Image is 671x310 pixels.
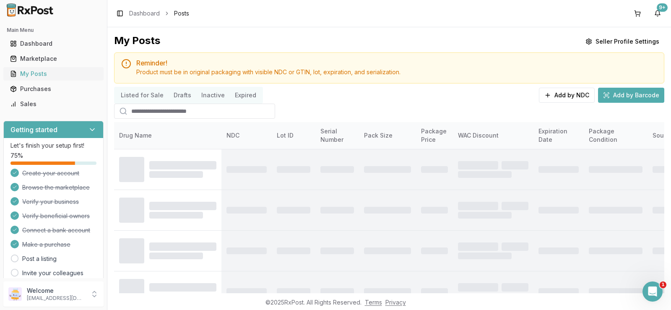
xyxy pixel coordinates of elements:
th: Expiration Date [533,122,584,149]
nav: breadcrumb [129,9,189,18]
th: Lot ID [272,122,315,149]
a: Marketplace [7,51,100,66]
div: Marketplace [10,55,97,63]
a: Post a listing [22,255,57,263]
p: [EMAIL_ADDRESS][DOMAIN_NAME] [27,295,85,302]
button: Marketplace [3,52,104,65]
a: My Posts [7,66,100,81]
button: Purchases [3,82,104,96]
h3: Getting started [10,125,57,135]
button: Listed for Sale [116,89,169,102]
button: Dashboard [3,37,104,50]
th: Drug Name [114,122,221,149]
h2: Main Menu [7,27,100,34]
button: My Posts [3,67,104,81]
div: 9+ [657,3,668,12]
h5: Reminder! [136,60,657,66]
iframe: Intercom live chat [642,281,663,302]
div: My Posts [10,70,97,78]
a: Sales [7,96,100,112]
button: Sales [3,97,104,111]
span: Verify your business [22,198,79,206]
th: Pack Size [359,122,416,149]
span: Create your account [22,169,79,177]
th: Package Price [416,122,453,149]
div: Sales [10,100,97,108]
button: Expired [230,89,261,102]
th: WAC Discount [453,122,533,149]
img: RxPost Logo [3,3,57,17]
span: Make a purchase [22,240,70,249]
span: 75 % [10,151,23,160]
th: Serial Number [315,122,359,149]
span: Posts [174,9,189,18]
p: Let's finish your setup first! [10,141,96,150]
th: Package Condition [584,122,648,149]
span: 1 [660,281,666,288]
span: Verify beneficial owners [22,212,90,220]
button: Seller Profile Settings [580,34,664,49]
a: Terms [365,299,382,306]
a: Dashboard [7,36,100,51]
a: Invite your colleagues [22,269,83,277]
button: Drafts [169,89,196,102]
span: Browse the marketplace [22,183,90,192]
p: Welcome [27,287,85,295]
button: Add by NDC [539,88,595,103]
button: Inactive [196,89,230,102]
button: Add by Barcode [598,88,664,103]
a: Purchases [7,81,100,96]
a: Privacy [385,299,406,306]
th: NDC [221,122,272,149]
div: Purchases [10,85,97,93]
div: Dashboard [10,39,97,48]
span: Connect a bank account [22,226,90,234]
div: Product must be in original packaging with visible NDC or GTIN, lot, expiration, and serialization. [136,68,657,76]
button: 9+ [651,7,664,20]
img: User avatar [8,287,22,301]
div: My Posts [114,34,160,49]
a: Dashboard [129,9,160,18]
